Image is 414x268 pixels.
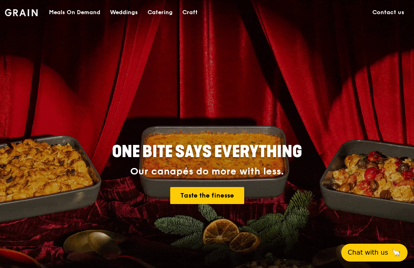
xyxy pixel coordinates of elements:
[341,244,408,262] button: Chat with us🦙
[368,0,409,25] a: Contact us
[348,248,388,257] span: Chat with us
[105,0,143,25] a: Weddings
[5,9,38,16] img: Grain
[177,0,203,25] a: Craft
[170,187,244,204] a: Taste the finesse
[49,0,100,25] div: Meals On Demand
[110,0,138,25] div: Weddings
[182,0,198,25] div: Craft
[67,166,346,177] div: Our canapés do more with less.
[143,0,177,25] a: Catering
[112,142,302,162] span: ONE BITE SAYS EVERYTHING
[391,248,401,257] span: 🦙
[148,0,173,25] div: Catering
